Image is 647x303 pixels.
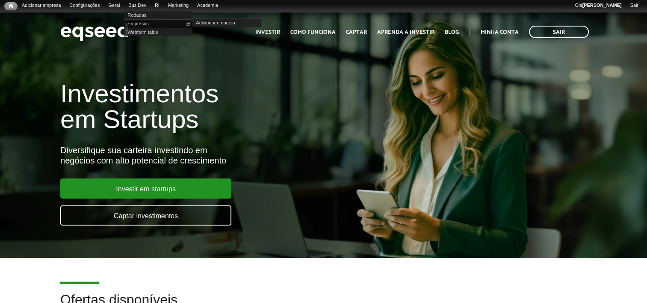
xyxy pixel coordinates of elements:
[290,30,336,35] a: Como funciona
[151,2,164,9] a: RI
[481,30,519,35] a: Minha conta
[9,3,13,9] span: Início
[445,30,459,35] a: Blog
[193,2,222,9] a: Academia
[60,21,129,43] img: EqSeed
[529,26,589,38] a: Sair
[582,3,621,8] strong: [PERSON_NAME]
[124,2,151,9] a: Bus Dev
[18,2,65,9] a: Adicionar empresa
[60,205,231,226] a: Captar investimentos
[65,2,104,9] a: Configurações
[60,178,231,199] a: Investir em startups
[626,2,643,9] a: Sair
[164,2,193,9] a: Marketing
[346,30,367,35] a: Captar
[124,11,192,19] a: Rodadas
[60,145,371,166] div: Diversifique sua carteira investindo em negócios com alto potencial de crescimento
[255,30,280,35] a: Investir
[570,2,626,9] a: Olá[PERSON_NAME]
[104,2,124,9] a: Geral
[4,2,18,10] a: Início
[377,30,434,35] a: Aprenda a investir
[60,81,371,132] h1: Investimentos em Startups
